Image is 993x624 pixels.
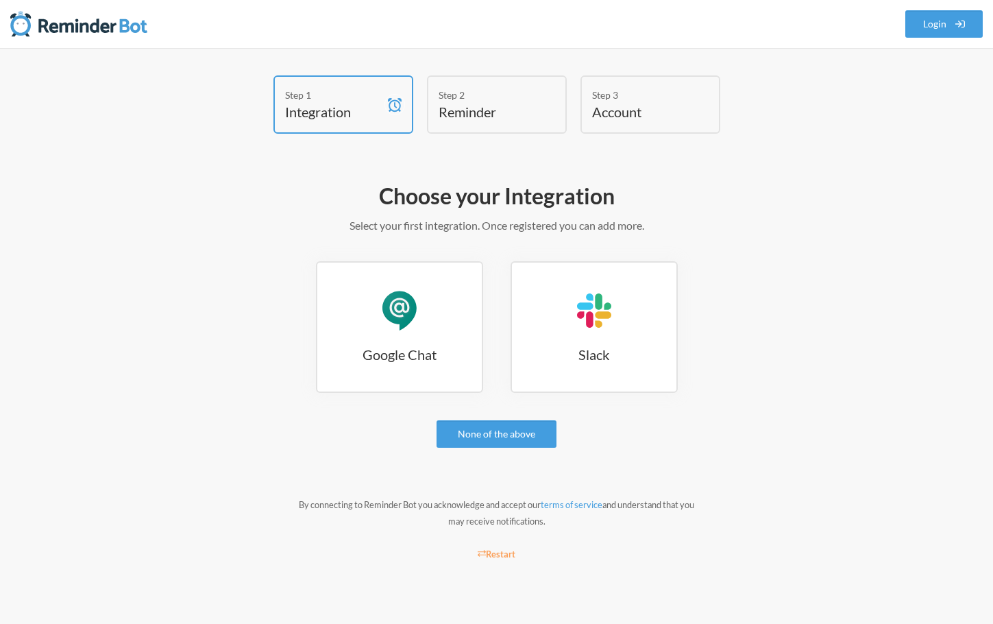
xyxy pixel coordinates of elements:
h4: Account [592,102,688,121]
small: Restart [478,549,516,560]
h3: Google Chat [317,345,482,364]
h4: Integration [285,102,381,121]
p: Select your first integration. Once registered you can add more. [99,217,894,234]
a: Login [905,10,983,38]
h3: Slack [512,345,676,364]
small: By connecting to Reminder Bot you acknowledge and accept our and understand that you may receive ... [299,499,694,527]
div: Step 2 [439,88,535,102]
h4: Reminder [439,102,535,121]
div: Step 1 [285,88,381,102]
h2: Choose your Integration [99,182,894,211]
a: terms of service [541,499,602,510]
img: Reminder Bot [10,10,147,38]
div: Step 3 [592,88,688,102]
a: None of the above [437,420,556,448]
